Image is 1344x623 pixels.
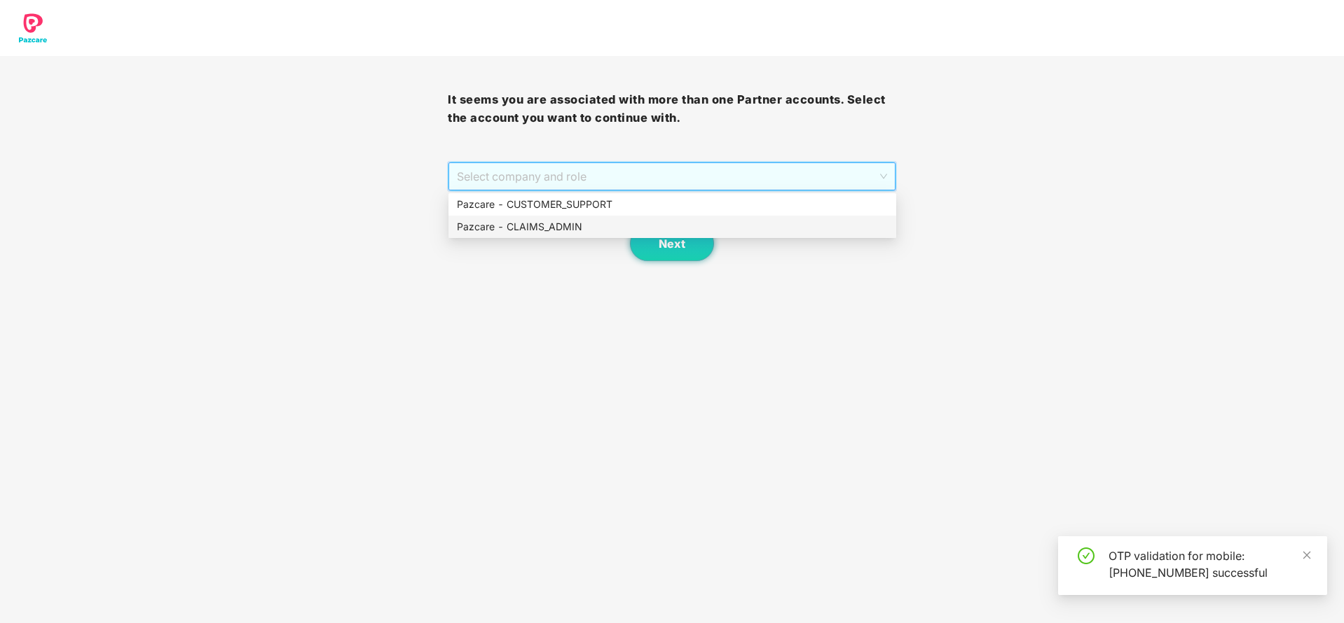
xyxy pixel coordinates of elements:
[1078,547,1095,564] span: check-circle
[457,163,886,190] span: Select company and role
[448,91,896,127] h3: It seems you are associated with more than one Partner accounts. Select the account you want to c...
[659,237,685,251] span: Next
[457,197,888,212] div: Pazcare - CUSTOMER_SUPPORT
[448,216,896,238] div: Pazcare - CLAIMS_ADMIN
[1302,550,1312,560] span: close
[1109,547,1310,581] div: OTP validation for mobile: [PHONE_NUMBER] successful
[630,226,714,261] button: Next
[457,219,888,234] div: Pazcare - CLAIMS_ADMIN
[448,193,896,216] div: Pazcare - CUSTOMER_SUPPORT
